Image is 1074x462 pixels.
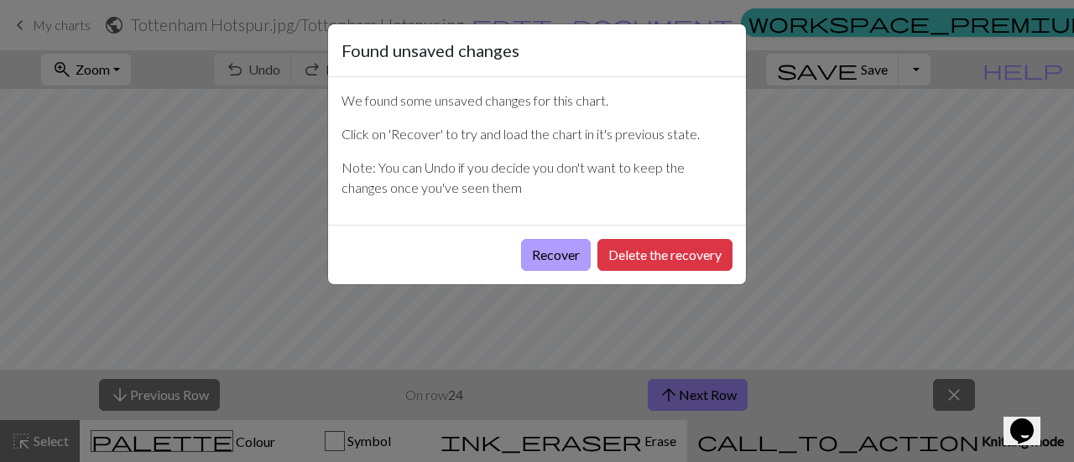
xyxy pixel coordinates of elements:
p: Click on 'Recover' to try and load the chart in it's previous state. [341,124,733,144]
button: Delete the recovery [597,239,733,271]
button: Recover [521,239,591,271]
p: Note: You can Undo if you decide you don't want to keep the changes once you've seen them [341,158,733,198]
iframe: chat widget [1004,395,1057,445]
h5: Found unsaved changes [341,38,519,63]
p: We found some unsaved changes for this chart. [341,91,733,111]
